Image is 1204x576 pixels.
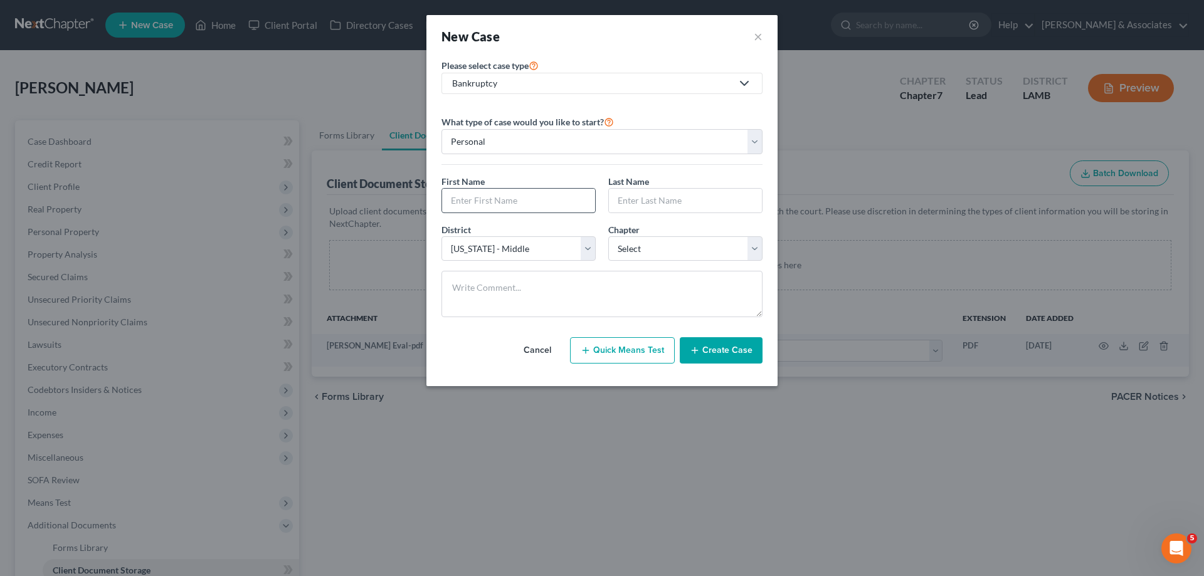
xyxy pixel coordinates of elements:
span: Please select case type [441,60,529,71]
button: Cancel [510,338,565,363]
label: What type of case would you like to start? [441,114,614,129]
iframe: Intercom live chat [1161,533,1191,563]
span: Last Name [608,176,649,187]
button: Quick Means Test [570,337,675,364]
span: 5 [1187,533,1197,543]
strong: New Case [441,29,500,44]
input: Enter Last Name [609,189,762,212]
button: × [754,28,763,45]
span: First Name [441,176,485,187]
span: Chapter [608,224,640,235]
span: District [441,224,471,235]
input: Enter First Name [442,189,595,212]
button: Create Case [680,337,763,364]
div: Bankruptcy [452,77,732,90]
